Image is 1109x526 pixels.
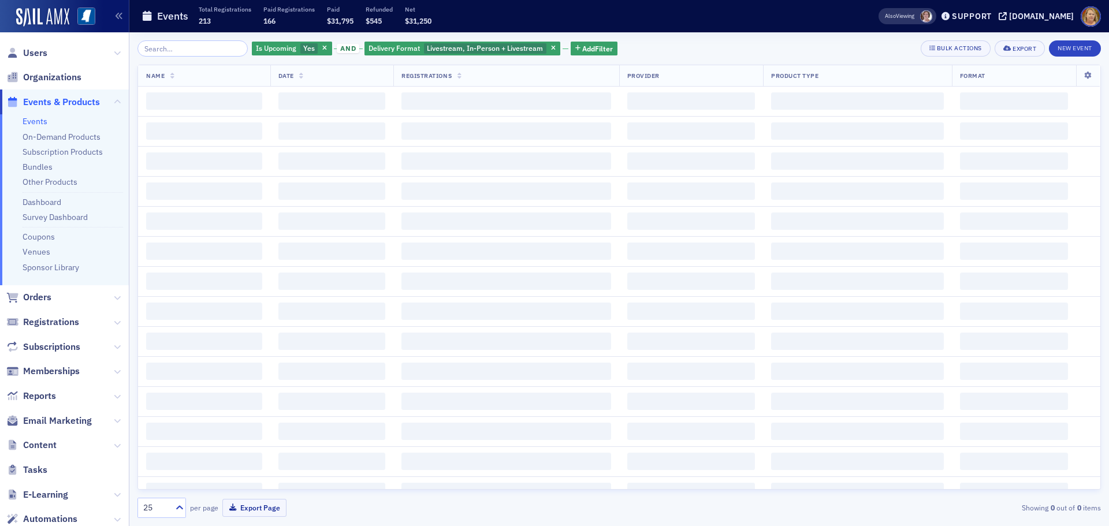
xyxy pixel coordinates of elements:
[401,423,611,440] span: ‌
[771,303,944,320] span: ‌
[627,393,755,410] span: ‌
[6,415,92,427] a: Email Marketing
[627,303,755,320] span: ‌
[627,152,755,170] span: ‌
[23,390,56,402] span: Reports
[401,303,611,320] span: ‌
[627,273,755,290] span: ‌
[6,96,100,109] a: Events & Products
[334,44,363,53] button: and
[327,16,353,25] span: $31,795
[937,45,982,51] div: Bulk Actions
[771,92,944,110] span: ‌
[364,42,560,56] div: Livestream, In-Person + Livestream
[16,8,69,27] img: SailAMX
[146,212,262,230] span: ‌
[23,247,50,257] a: Venues
[427,43,543,53] span: Livestream, In-Person + Livestream
[278,72,294,80] span: Date
[771,333,944,350] span: ‌
[401,243,611,260] span: ‌
[252,42,332,56] div: Yes
[6,291,51,304] a: Orders
[960,122,1068,140] span: ‌
[278,423,386,440] span: ‌
[771,72,818,80] span: Product Type
[771,393,944,410] span: ‌
[1049,40,1101,57] button: New Event
[771,152,944,170] span: ‌
[771,182,944,200] span: ‌
[278,333,386,350] span: ‌
[146,483,262,500] span: ‌
[788,502,1101,513] div: Showing out of items
[263,16,276,25] span: 166
[885,12,914,20] span: Viewing
[137,40,248,57] input: Search…
[995,40,1045,57] button: Export
[23,464,47,476] span: Tasks
[327,5,353,13] p: Paid
[278,303,386,320] span: ‌
[77,8,95,25] img: SailAMX
[278,273,386,290] span: ‌
[303,43,315,53] span: Yes
[222,499,286,517] button: Export Page
[23,439,57,452] span: Content
[23,96,100,109] span: Events & Products
[6,390,56,402] a: Reports
[1009,11,1074,21] div: [DOMAIN_NAME]
[960,212,1068,230] span: ‌
[146,393,262,410] span: ‌
[627,363,755,380] span: ‌
[627,92,755,110] span: ‌
[23,147,103,157] a: Subscription Products
[960,483,1068,500] span: ‌
[366,5,393,13] p: Refunded
[401,182,611,200] span: ‌
[23,316,79,329] span: Registrations
[920,10,932,23] span: Lydia Carlisle
[366,16,382,25] span: $545
[23,415,92,427] span: Email Marketing
[960,393,1068,410] span: ‌
[146,333,262,350] span: ‌
[6,365,80,378] a: Memberships
[401,92,611,110] span: ‌
[146,152,262,170] span: ‌
[278,212,386,230] span: ‌
[23,212,88,222] a: Survey Dashboard
[627,453,755,470] span: ‌
[401,212,611,230] span: ‌
[278,152,386,170] span: ‌
[143,502,169,514] div: 25
[278,92,386,110] span: ‌
[627,122,755,140] span: ‌
[23,162,53,172] a: Bundles
[960,152,1068,170] span: ‌
[199,16,211,25] span: 213
[146,92,262,110] span: ‌
[6,464,47,476] a: Tasks
[771,212,944,230] span: ‌
[6,316,79,329] a: Registrations
[960,423,1068,440] span: ‌
[199,5,251,13] p: Total Registrations
[885,12,896,20] div: Also
[23,513,77,525] span: Automations
[960,182,1068,200] span: ‌
[771,453,944,470] span: ‌
[157,9,188,23] h1: Events
[23,341,80,353] span: Subscriptions
[23,197,61,207] a: Dashboard
[627,483,755,500] span: ‌
[401,363,611,380] span: ‌
[401,122,611,140] span: ‌
[960,72,985,80] span: Format
[6,513,77,525] a: Automations
[146,303,262,320] span: ‌
[1075,502,1083,513] strong: 0
[278,453,386,470] span: ‌
[256,43,296,53] span: Is Upcoming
